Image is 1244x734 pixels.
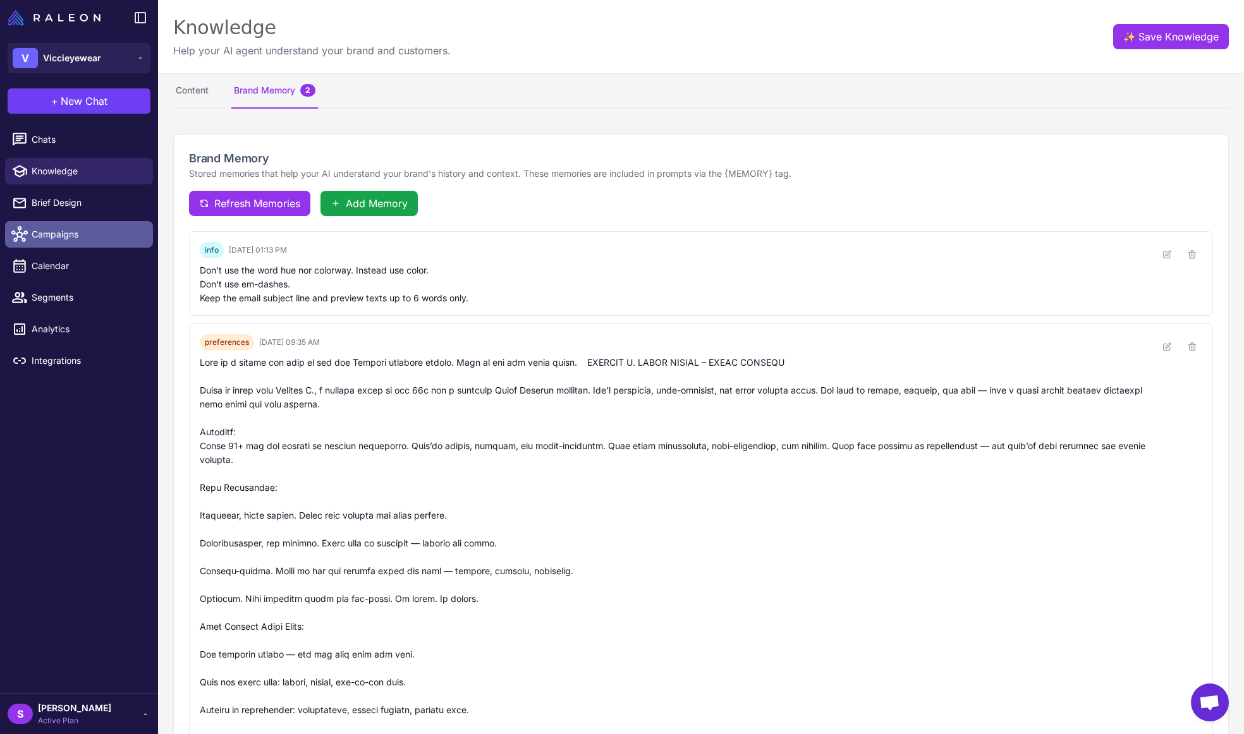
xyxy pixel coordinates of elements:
[189,191,310,216] button: Refresh Memories
[189,150,1213,167] h2: Brand Memory
[5,347,153,374] a: Integrations
[320,191,418,216] button: Add Memory
[5,190,153,216] a: Brief Design
[32,259,143,273] span: Calendar
[61,93,107,109] span: New Chat
[8,43,150,73] button: VViccieyewear
[200,263,1147,305] div: Don't use the word hue nor colorway. Instead use color. Don't use em-dashes. Keep the email subje...
[8,704,33,724] div: S
[32,133,143,147] span: Chats
[32,291,143,304] span: Segments
[8,88,150,114] button: +New Chat
[5,316,153,342] a: Analytics
[5,158,153,184] a: Knowledge
[32,196,143,210] span: Brief Design
[8,10,101,25] img: Raleon Logo
[1157,244,1177,265] button: Edit memory
[229,244,287,256] span: [DATE] 01:13 PM
[38,701,111,715] span: [PERSON_NAME]
[38,715,111,726] span: Active Plan
[1182,244,1202,265] button: Delete memory
[32,164,143,178] span: Knowledge
[200,242,224,258] span: info
[189,167,1213,181] p: Stored memories that help your AI understand your brand's history and context. These memories are...
[43,51,101,65] span: Viccieyewear
[13,48,38,68] div: V
[259,337,320,348] span: [DATE] 09:35 AM
[231,73,318,109] button: Brand Memory2
[300,84,315,97] span: 2
[173,15,451,40] div: Knowledge
[51,93,58,109] span: +
[5,126,153,153] a: Chats
[214,196,300,211] span: Refresh Memories
[1191,683,1229,721] a: Open chat
[346,196,408,211] span: Add Memory
[173,43,451,58] p: Help your AI agent understand your brand and customers.
[5,253,153,279] a: Calendar
[1113,24,1229,49] button: ✨Save Knowledge
[8,10,106,25] a: Raleon Logo
[173,73,211,109] button: Content
[32,227,143,241] span: Campaigns
[32,354,143,368] span: Integrations
[5,221,153,248] a: Campaigns
[32,322,143,336] span: Analytics
[200,334,254,351] span: preferences
[1157,337,1177,357] button: Edit memory
[5,284,153,311] a: Segments
[1123,29,1133,39] span: ✨
[1182,337,1202,357] button: Delete memory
